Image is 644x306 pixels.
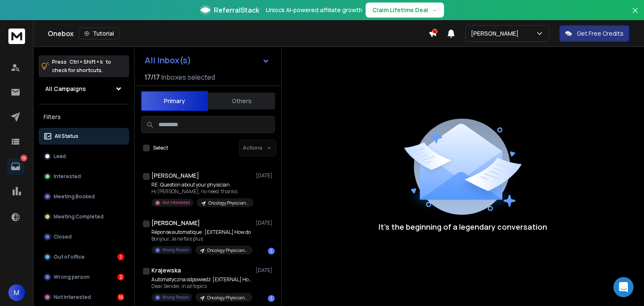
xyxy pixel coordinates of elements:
p: Wrong person [54,274,90,280]
p: [DATE] [256,172,275,179]
button: Close banner [630,5,641,25]
p: Oncology Physicians List [207,247,247,254]
p: Not Interested [54,294,91,301]
p: It’s the beginning of a legendary conversation [379,221,547,233]
span: 17 / 17 [145,72,160,82]
p: [DATE] [256,220,275,226]
p: Unlock AI-powered affiliate growth [266,6,362,14]
h1: All Inbox(s) [145,56,191,65]
button: Meeting Completed [39,208,129,225]
p: Dear Sender, in all topics [151,283,252,290]
p: [DATE] [256,267,275,274]
span: → [431,6,437,14]
div: 1 [117,254,124,260]
button: Interested [39,168,129,185]
p: Bonjour, Je ne fais plus [151,236,252,242]
span: Ctrl + Shift + k [68,57,104,67]
h1: Krajewska [151,266,181,275]
span: ReferralStack [214,5,259,15]
button: Not Interested16 [39,289,129,306]
button: Out of office1 [39,249,129,265]
button: Tutorial [79,28,119,39]
p: Oncology Physicians List [207,295,247,301]
div: Onebox [48,28,428,39]
div: 2 [117,274,124,280]
button: Get Free Credits [559,25,629,42]
div: 1 [268,248,275,254]
p: Closed [54,233,72,240]
button: All Status [39,128,129,145]
p: Not Interested [162,200,190,206]
p: RE: Question about your physician [151,182,252,188]
h3: Inboxes selected [161,72,215,82]
p: Réponse automatique : [EXTERNAL] How do [151,229,252,236]
p: Interested [54,173,81,180]
p: Meeting Booked [54,193,95,200]
p: Oncology Physicians List [208,200,249,206]
button: Meeting Booked [39,188,129,205]
button: Others [208,92,275,110]
h1: All Campaigns [45,85,86,93]
button: M [8,284,25,301]
a: 19 [7,158,24,175]
p: All Status [55,133,78,140]
button: Wrong person2 [39,269,129,285]
h3: Filters [39,111,129,123]
p: Meeting Completed [54,213,104,220]
h1: [PERSON_NAME] [151,171,199,180]
button: All Inbox(s) [138,52,276,69]
p: Lead [54,153,66,160]
div: Open Intercom Messenger [613,277,634,297]
div: 1 [268,295,275,302]
button: Closed [39,228,129,245]
p: Hi [PERSON_NAME], no need, thanks [151,188,252,195]
p: [PERSON_NAME] [471,29,522,38]
p: Wrong Person [162,247,189,253]
p: 19 [21,155,27,161]
p: Wrong Person [162,294,189,301]
p: Press to check for shortcuts. [52,58,111,75]
button: Primary [141,91,208,111]
button: Claim Lifetime Deal→ [366,3,444,18]
p: Automatyczna odpowiedź: [EXTERNAL] How do [151,276,252,283]
div: 16 [117,294,124,301]
p: Out of office [54,254,85,260]
label: Select [153,145,168,151]
p: Get Free Credits [577,29,623,38]
h1: [PERSON_NAME] [151,219,200,227]
button: Lead [39,148,129,165]
button: All Campaigns [39,80,129,97]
